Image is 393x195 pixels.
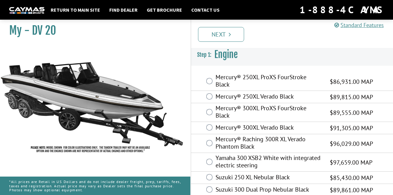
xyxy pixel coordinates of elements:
a: Get Brochure [144,6,185,14]
label: Suzuki 250 XL Nebular Black [216,174,322,182]
a: Return to main site [48,6,103,14]
h3: Engine [191,43,393,66]
span: $91,305.00 MAP [330,123,373,133]
span: $97,659.00 MAP [330,158,372,167]
img: white-logo-c9c8dbefe5ff5ceceb0f0178aa75bf4bb51f6bca0971e226c86eb53dfe498488.png [9,7,45,14]
label: Mercury® 300XL Verado Black [216,124,322,133]
a: Find Dealer [106,6,141,14]
span: $89,815.00 MAP [330,92,373,102]
label: Mercury® Raching 300R XL Verado Phantom Black [216,135,322,152]
span: $89,861.00 MAP [330,185,373,195]
span: $86,931.00 MAP [330,77,373,86]
label: Mercury® 300XL ProXS FourStroke Black [216,104,322,121]
a: Next [198,27,244,42]
a: Contact Us [188,6,223,14]
a: Standard Features [334,21,384,29]
span: $96,029.00 MAP [330,139,373,148]
span: $89,555.00 MAP [330,108,373,117]
p: *All prices are Retail in US Dollars and do not include dealer freight, prep, tariffs, fees, taxe... [9,177,181,195]
label: Yamaha 300 XSB2 White with integrated electric steering [216,154,322,170]
div: 1-888-4CAYMAS [300,3,384,17]
label: Suzuki 300 Dual Prop Nebular Black [216,186,322,195]
label: Mercury® 250XL Verado Black [216,93,322,102]
span: $85,430.00 MAP [330,173,373,182]
label: Mercury® 250XL ProXS FourStroke Black [216,73,322,90]
ul: Pagination [196,26,393,42]
h1: My - DV 20 [9,24,175,37]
